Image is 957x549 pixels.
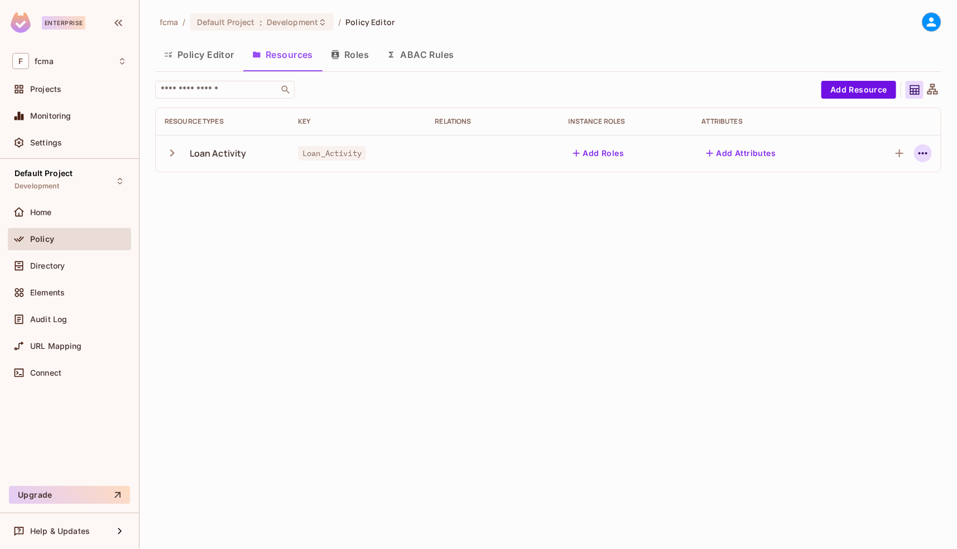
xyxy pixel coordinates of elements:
[30,527,90,536] span: Help & Updates
[298,146,366,161] span: Loan_Activity
[190,147,247,159] div: Loan Activity
[569,117,684,126] div: Instance roles
[183,17,186,27] li: /
[322,41,378,69] button: Roles
[15,169,73,178] span: Default Project
[243,41,322,69] button: Resources
[165,117,280,126] div: Resource Types
[42,16,85,30] div: Enterprise
[160,17,179,27] span: the active workspace
[338,17,341,27] li: /
[267,17,318,27] span: Development
[155,41,243,69] button: Policy Editor
[30,235,54,244] span: Policy
[30,85,61,94] span: Projects
[30,288,65,297] span: Elements
[197,17,255,27] span: Default Project
[702,144,781,162] button: Add Attributes
[702,117,838,126] div: Attributes
[12,53,29,69] span: F
[30,138,62,147] span: Settings
[30,261,65,270] span: Directory
[30,315,67,324] span: Audit Log
[9,486,130,504] button: Upgrade
[259,18,263,27] span: :
[30,111,71,120] span: Monitoring
[30,368,61,377] span: Connect
[378,41,463,69] button: ABAC Rules
[35,57,54,66] span: Workspace: fcma
[15,182,60,191] span: Development
[11,12,31,33] img: SReyMgAAAABJRU5ErkJggg==
[821,81,896,99] button: Add Resource
[30,342,82,351] span: URL Mapping
[298,117,417,126] div: Key
[569,144,629,162] button: Add Roles
[30,208,52,217] span: Home
[345,17,395,27] span: Policy Editor
[435,117,551,126] div: Relations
